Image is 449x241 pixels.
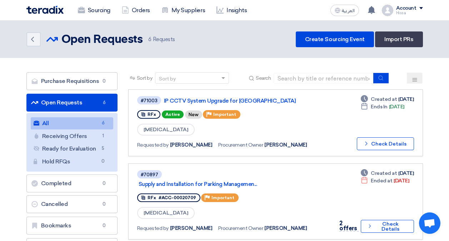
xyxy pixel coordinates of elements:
a: Purchase Requisitions0 [26,72,118,90]
a: My Suppliers [156,3,211,18]
h2: Open Requests [61,33,143,47]
a: Create Sourcing Event [296,31,374,47]
span: Important [211,195,234,200]
a: Receiving Offers [31,130,113,142]
a: Sourcing [72,3,116,18]
a: IP CCTV System Upgrade for [GEOGRAPHIC_DATA] [164,98,343,104]
a: Open Requests6 [26,94,118,112]
span: Important [213,112,236,117]
span: [PERSON_NAME] [170,141,213,149]
span: العربية [342,8,355,13]
div: Hissa [396,11,423,15]
span: Procurement Owner [218,141,263,149]
a: All [31,117,113,129]
div: [DATE] [361,169,414,177]
a: Supply and Installation for Parking Managemen... [139,181,317,187]
a: Completed0 [26,174,118,192]
span: Procurement Owner [218,225,263,232]
div: [DATE] [361,95,414,103]
span: 6 [148,36,151,43]
span: 0 [100,78,109,85]
span: RFx [148,112,156,117]
button: العربية [330,5,359,16]
span: 6 [99,119,108,127]
img: profile_test.png [382,5,393,16]
span: Ends In [371,103,388,110]
span: [MEDICAL_DATA] [137,124,195,136]
span: Created at [371,169,397,177]
span: Requests [148,35,175,44]
span: 0 [99,158,108,165]
a: Orders [116,3,156,18]
a: Bookmarks0 [26,217,118,235]
span: [MEDICAL_DATA] [137,207,195,219]
span: Requested by [137,141,169,149]
span: 0 [100,201,109,208]
button: Check Details [357,137,414,150]
span: Ended at [371,177,392,185]
input: Search by title or reference number [274,73,374,84]
div: #71003 [141,98,158,103]
span: Requested by [137,225,169,232]
span: 2 offers [339,220,357,232]
button: Check Details [361,220,414,233]
span: Created at [371,95,397,103]
div: Account [396,5,416,11]
span: Sort by [137,74,153,82]
span: #ACC-00020709 [159,195,196,200]
div: [DATE] [361,177,409,185]
a: Open chat [419,212,440,234]
span: 0 [100,180,109,187]
span: [PERSON_NAME] [170,225,213,232]
div: New [185,110,202,119]
span: [PERSON_NAME] [264,225,307,232]
span: 6 [100,99,109,106]
img: Teradix logo [26,6,64,14]
div: [DATE] [361,103,404,110]
span: Search [256,74,271,82]
div: #70897 [141,172,158,177]
a: Import PRs [375,31,423,47]
span: 1 [99,132,108,140]
a: Ready for Evaluation [31,143,113,155]
span: RFx [148,195,156,200]
span: [PERSON_NAME] [264,141,307,149]
a: Cancelled0 [26,195,118,213]
span: 0 [100,222,109,229]
a: Insights [211,3,253,18]
a: Hold RFQs [31,156,113,168]
span: 5 [99,145,108,152]
span: Active [162,110,184,118]
div: Sort by [159,75,176,83]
